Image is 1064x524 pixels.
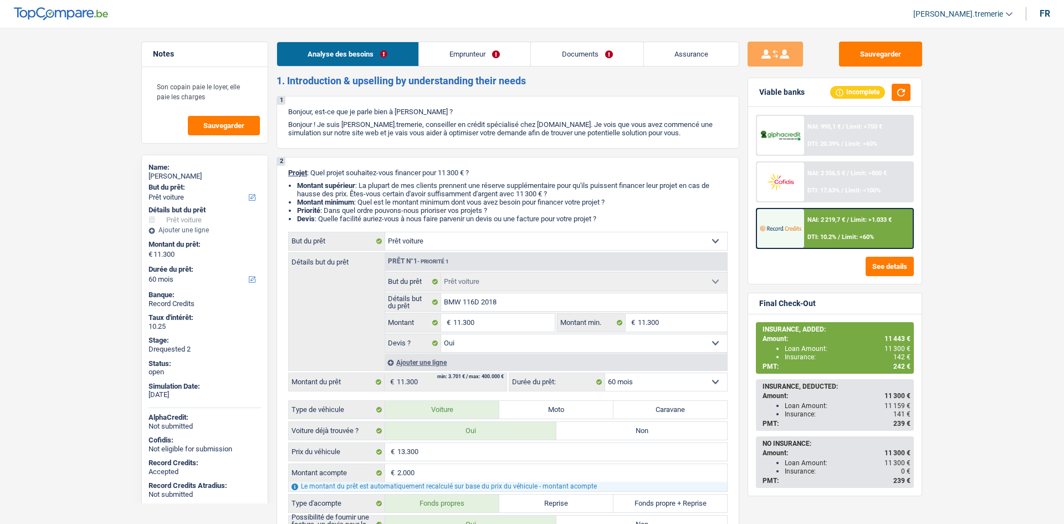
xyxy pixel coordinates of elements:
[385,334,441,352] label: Devis ?
[149,368,261,377] div: open
[807,216,845,223] span: NAI: 2 219,7 €
[297,198,354,206] strong: Montant minimum
[289,443,385,461] label: Prix du véhicule
[838,233,840,241] span: /
[626,314,638,332] span: €
[884,449,910,457] span: 11 300 €
[277,75,739,87] h2: 1. Introduction & upselling by understanding their needs
[289,482,727,491] div: Le montant du prêt est automatiquement recalculé sur base du prix du véhicule - montant acompte
[289,464,385,482] label: Montant acompte
[149,322,261,331] div: 10.25
[277,42,418,66] a: Analyse des besoins
[385,258,452,265] div: Prêt n°1
[385,373,397,391] span: €
[297,215,315,223] span: Devis
[297,198,728,206] li: : Quel est le montant minimum dont vous avez besoin pour financer votre projet ?
[884,392,910,400] span: 11 300 €
[842,123,845,130] span: /
[847,170,849,177] span: /
[437,374,504,379] div: min: 3.701 € / max: 400.000 €
[289,495,385,512] label: Type d'acompte
[613,401,728,419] label: Caravane
[419,42,531,66] a: Emprunteur
[149,436,261,445] div: Cofidis:
[297,215,728,223] li: : Quelle facilité auriez-vous à nous faire parvenir un devis ou une facture pour votre projet ?
[785,402,910,410] div: Loan Amount:
[851,216,892,223] span: Limit: >1.033 €
[644,42,739,66] a: Assurance
[149,299,261,308] div: Record Credits
[763,420,910,428] div: PMT:
[149,382,261,391] div: Simulation Date:
[557,314,625,332] label: Montant min.
[149,172,261,181] div: [PERSON_NAME]
[884,459,910,467] span: 11 300 €
[866,257,914,276] button: See details
[760,171,801,192] img: Cofidis
[763,392,910,400] div: Amount:
[913,9,1003,19] span: [PERSON_NAME].tremerie
[807,187,840,194] span: DTI: 17.63%
[297,181,355,190] strong: Montant supérieur
[385,443,397,461] span: €
[884,345,910,353] span: 11 300 €
[884,402,910,410] span: 11 159 €
[149,422,261,431] div: Not submitted
[277,157,285,166] div: 2
[288,108,728,116] p: Bonjour, est-ce que je parle bien à [PERSON_NAME] ?
[149,183,259,192] label: But du prêt:
[385,422,556,440] label: Oui
[385,273,441,291] label: But du prêt
[893,410,910,418] span: 141 €
[893,477,910,485] span: 239 €
[385,314,441,332] label: Montant
[904,5,1012,23] a: [PERSON_NAME].tremerie
[288,120,728,137] p: Bonjour ! Je suis [PERSON_NAME].tremerie, conseiller en crédit spécialisé chez [DOMAIN_NAME]. Je ...
[842,233,874,241] span: Limit: <60%
[14,7,108,21] img: TopCompare Logo
[149,390,261,399] div: [DATE]
[288,169,728,177] p: : Quel projet souhaitez-vous financer pour 11 300 € ?
[289,373,385,391] label: Montant du prêt
[289,232,385,250] label: But du prêt
[841,140,843,147] span: /
[149,445,261,454] div: Not eligible for submission
[847,216,849,223] span: /
[845,187,881,194] span: Limit: <100%
[759,299,816,308] div: Final Check-Out
[188,116,260,135] button: Sauvegarder
[289,253,385,266] label: Détails but du prêt
[807,123,841,130] span: NAI: 995,1 €
[203,122,244,129] span: Sauvegarder
[149,459,261,467] div: Record Credits:
[149,250,152,259] span: €
[785,467,910,475] div: Insurance:
[149,336,261,345] div: Stage:
[807,140,840,147] span: DTI: 20.39%
[1040,8,1050,19] div: fr
[153,49,257,59] h5: Notes
[509,373,605,391] label: Durée du prêt:
[893,420,910,428] span: 239 €
[297,206,728,215] li: : Dans quel ordre pouvons-nous prioriser vos projets ?
[417,258,449,264] span: - Priorité 1
[149,345,261,354] div: Drequested 2
[149,291,261,299] div: Banque:
[277,96,285,105] div: 1
[846,123,882,130] span: Limit: >750 €
[288,169,307,177] span: Projet
[763,363,910,370] div: PMT:
[763,449,910,457] div: Amount:
[785,410,910,418] div: Insurance:
[785,353,910,361] div: Insurance:
[149,413,261,422] div: AlphaCredit:
[830,86,885,98] div: Incomplete
[901,467,910,475] span: 0 €
[759,88,805,97] div: Viable banks
[149,226,261,234] div: Ajouter une ligne
[763,440,910,447] div: NO INSURANCE:
[841,187,843,194] span: /
[839,42,922,67] button: Sauvegarder
[149,313,261,322] div: Taux d'intérêt:
[893,353,910,361] span: 142 €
